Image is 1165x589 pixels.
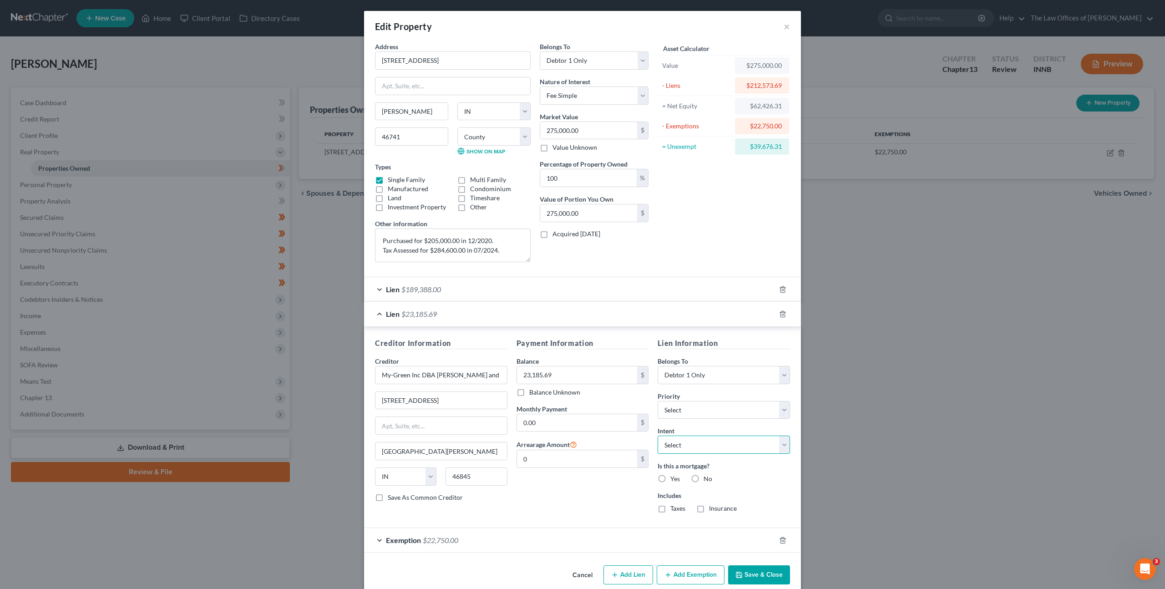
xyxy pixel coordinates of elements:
input: Enter city... [375,103,448,120]
label: Is this a mortgage? [658,461,790,471]
div: - Liens [662,81,731,90]
label: Balance [517,356,539,366]
div: $62,426.31 [742,102,782,111]
input: 0.00 [540,122,637,139]
button: Cancel [565,566,600,584]
label: Asset Calculator [663,44,709,53]
a: Show on Map [457,147,505,155]
div: $275,000.00 [742,61,782,70]
h5: Payment Information [517,338,649,349]
label: Investment Property [388,203,446,212]
div: $212,573.69 [742,81,782,90]
div: = Unexempt [662,142,731,151]
label: Monthly Payment [517,404,567,414]
span: $189,388.00 [401,285,441,294]
div: = Net Equity [662,102,731,111]
label: Yes [670,474,680,483]
span: Address [375,43,398,51]
div: $ [637,450,648,467]
input: 0.00 [540,204,637,222]
label: Single Family [388,175,425,184]
div: Edit Property [375,20,432,33]
button: Add Lien [603,565,653,584]
label: Other [470,203,487,212]
label: No [704,474,712,483]
input: Apt, Suite, etc... [375,417,507,434]
label: Insurance [709,504,737,513]
span: Lien [386,285,400,294]
input: Apt, Suite, etc... [375,77,530,95]
h5: Creditor Information [375,338,507,349]
div: $ [637,122,648,139]
div: - Exemptions [662,122,731,131]
input: 0.00 [540,169,637,187]
div: % [637,169,648,187]
span: Belongs To [658,357,688,365]
label: Percentage of Property Owned [540,159,628,169]
input: Enter address... [375,52,530,69]
div: $ [637,204,648,222]
label: Types [375,162,391,172]
span: 3 [1153,558,1160,565]
label: Value Unknown [552,143,597,152]
input: Enter zip... [446,467,507,486]
label: Acquired [DATE] [552,229,600,239]
button: Save & Close [728,565,790,584]
input: 0.00 [517,414,638,432]
span: $22,750.00 [423,536,458,544]
span: Exemption [386,536,421,544]
label: Includes [658,491,790,500]
label: Timeshare [470,193,500,203]
button: Add Exemption [657,565,724,584]
label: Manufactured [388,184,428,193]
label: Multi Family [470,175,506,184]
div: Value [662,61,731,70]
label: Arrearage Amount [517,439,577,450]
label: Condominium [470,184,511,193]
label: Balance Unknown [529,388,580,397]
span: Creditor [375,357,399,365]
input: Search creditor by name... [375,366,507,384]
label: Taxes [670,504,685,513]
div: $22,750.00 [742,122,782,131]
input: 0.00 [517,366,638,384]
label: Save As Common Creditor [388,493,463,502]
label: Nature of Interest [540,77,590,86]
label: Value of Portion You Own [540,194,613,204]
div: $ [637,414,648,432]
input: 0.00 [517,450,638,467]
input: Enter city... [375,442,507,460]
input: Enter zip... [375,127,448,146]
input: Enter address... [375,392,507,409]
span: $23,185.69 [401,310,437,318]
label: Market Value [540,112,578,122]
button: × [784,21,790,32]
span: Lien [386,310,400,318]
label: Land [388,193,401,203]
span: Belongs To [540,43,570,51]
span: Priority [658,392,680,400]
label: Other information [375,219,427,228]
iframe: Intercom live chat [1134,558,1156,580]
div: $39,676.31 [742,142,782,151]
label: Intent [658,426,674,436]
div: $ [637,366,648,384]
h5: Lien Information [658,338,790,349]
